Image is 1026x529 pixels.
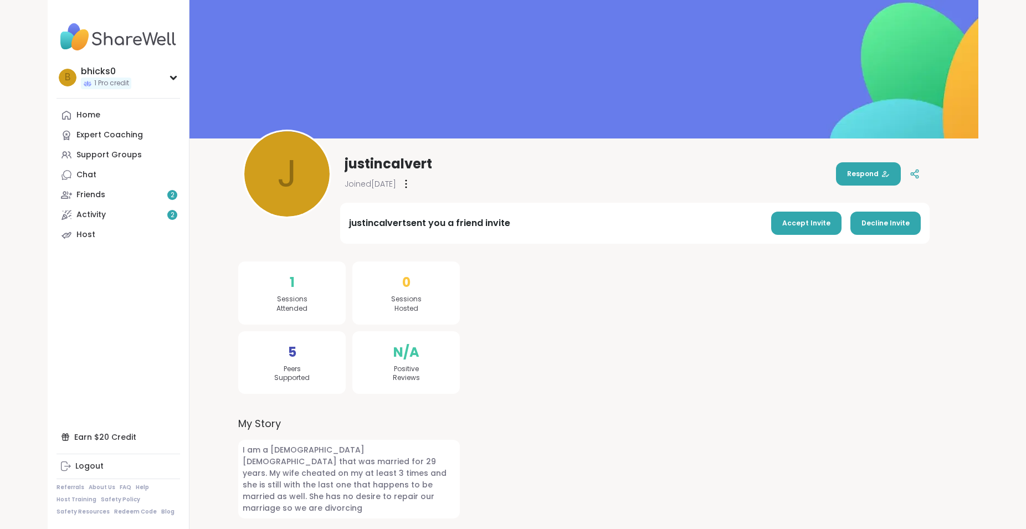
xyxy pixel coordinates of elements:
[345,155,432,173] span: justincalvert
[57,185,180,205] a: Friends2
[288,342,296,362] span: 5
[114,508,157,516] a: Redeem Code
[76,229,95,240] div: Host
[402,273,411,292] span: 0
[345,178,396,189] span: Joined [DATE]
[57,18,180,57] img: ShareWell Nav Logo
[171,191,175,200] span: 2
[94,79,129,88] span: 1 Pro credit
[101,496,140,504] a: Safety Policy
[277,146,297,202] span: j
[76,150,142,161] div: Support Groups
[393,342,419,362] span: N/A
[274,364,310,383] span: Peers Supported
[76,189,105,201] div: Friends
[290,273,295,292] span: 1
[861,218,910,228] span: Decline Invite
[57,205,180,225] a: Activity2
[76,209,106,220] div: Activity
[276,295,307,314] span: Sessions Attended
[836,162,901,186] button: Respond
[847,169,890,179] span: Respond
[57,508,110,516] a: Safety Resources
[136,484,149,491] a: Help
[65,70,70,85] span: b
[391,295,422,314] span: Sessions Hosted
[57,105,180,125] a: Home
[850,212,921,235] button: Decline Invite
[76,110,100,121] div: Home
[76,170,96,181] div: Chat
[81,65,131,78] div: bhicks0
[57,145,180,165] a: Support Groups
[57,484,84,491] a: Referrals
[57,456,180,476] a: Logout
[57,125,180,145] a: Expert Coaching
[238,440,460,518] span: I am a [DEMOGRAPHIC_DATA] [DEMOGRAPHIC_DATA] that was married for 29 years. My wife cheated on my...
[89,484,115,491] a: About Us
[57,427,180,447] div: Earn $20 Credit
[161,508,175,516] a: Blog
[120,484,131,491] a: FAQ
[171,210,175,220] span: 2
[57,225,180,245] a: Host
[76,130,143,141] div: Expert Coaching
[238,416,460,431] label: My Story
[75,461,104,472] div: Logout
[57,165,180,185] a: Chat
[393,364,420,383] span: Positive Reviews
[349,217,510,230] div: justincalvert sent you a friend invite
[782,218,830,228] span: Accept Invite
[771,212,842,235] button: Accept Invite
[57,496,96,504] a: Host Training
